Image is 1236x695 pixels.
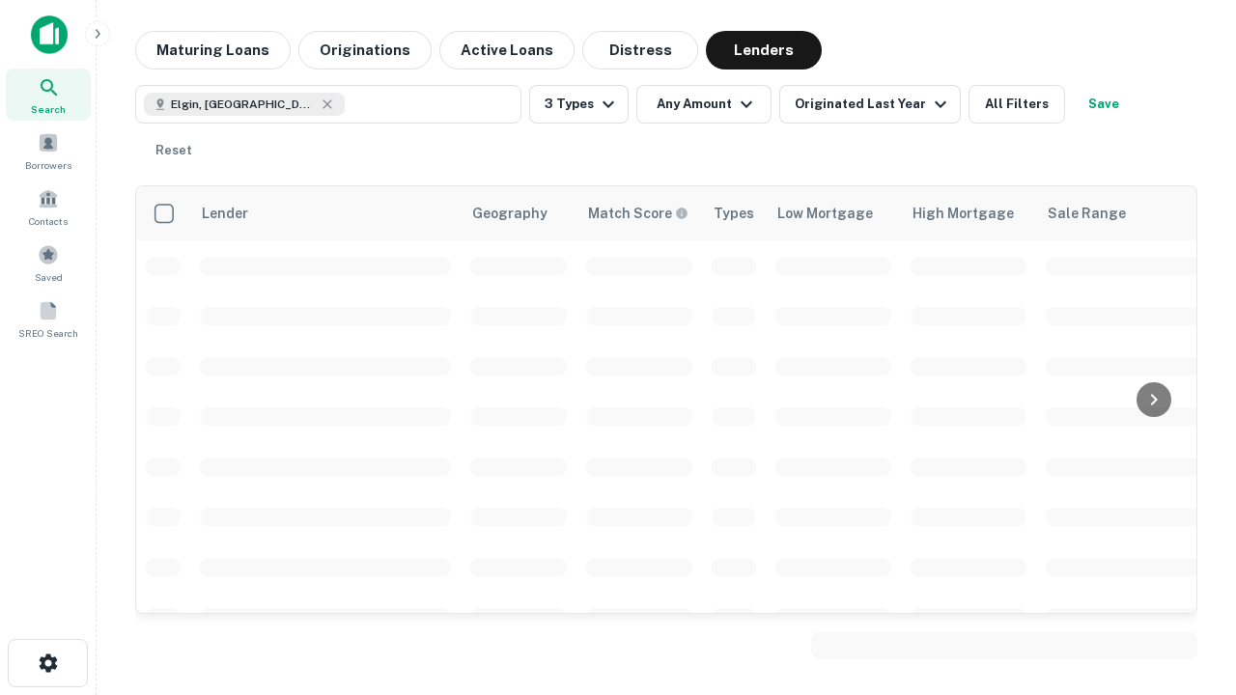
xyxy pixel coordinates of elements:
[576,186,702,240] th: Capitalize uses an advanced AI algorithm to match your search with the best lender. The match sco...
[1073,85,1135,124] button: Save your search to get updates of matches that match your search criteria.
[702,186,766,240] th: Types
[588,203,688,224] div: Capitalize uses an advanced AI algorithm to match your search with the best lender. The match sco...
[135,85,521,124] button: Elgin, [GEOGRAPHIC_DATA], [GEOGRAPHIC_DATA]
[298,31,432,69] button: Originations
[1036,186,1210,240] th: Sale Range
[706,31,822,69] button: Lenders
[6,236,91,289] a: Saved
[1048,202,1126,225] div: Sale Range
[472,202,548,225] div: Geography
[6,292,91,345] a: SREO Search
[901,186,1036,240] th: High Mortgage
[35,269,63,285] span: Saved
[529,85,629,124] button: 3 Types
[969,85,1065,124] button: All Filters
[714,202,754,225] div: Types
[18,325,78,341] span: SREO Search
[31,101,66,117] span: Search
[31,15,68,54] img: capitalize-icon.png
[190,186,461,240] th: Lender
[202,202,248,225] div: Lender
[439,31,575,69] button: Active Loans
[29,213,68,229] span: Contacts
[25,157,71,173] span: Borrowers
[143,131,205,170] button: Reset
[795,93,952,116] div: Originated Last Year
[766,186,901,240] th: Low Mortgage
[6,125,91,177] a: Borrowers
[171,96,316,113] span: Elgin, [GEOGRAPHIC_DATA], [GEOGRAPHIC_DATA]
[588,203,685,224] h6: Match Score
[777,202,873,225] div: Low Mortgage
[6,181,91,233] a: Contacts
[1139,541,1236,633] iframe: Chat Widget
[6,69,91,121] a: Search
[135,31,291,69] button: Maturing Loans
[779,85,961,124] button: Originated Last Year
[461,186,576,240] th: Geography
[636,85,772,124] button: Any Amount
[913,202,1014,225] div: High Mortgage
[582,31,698,69] button: Distress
